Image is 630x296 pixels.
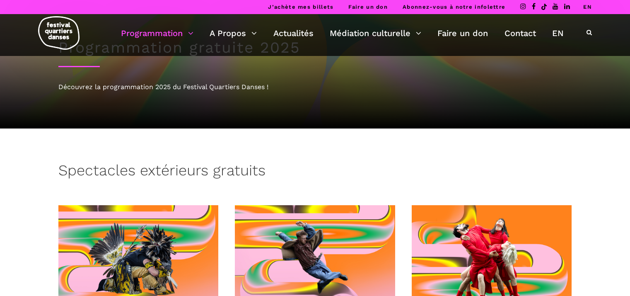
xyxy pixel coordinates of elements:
a: Faire un don [437,26,488,40]
a: EN [552,26,564,40]
a: Contact [504,26,536,40]
a: Abonnez-vous à notre infolettre [403,4,505,10]
h3: Spectacles extérieurs gratuits [58,162,266,182]
a: Faire un don [348,4,388,10]
a: Actualités [273,26,314,40]
a: Programmation [121,26,193,40]
div: Découvrez la programmation 2025 du Festival Quartiers Danses ! [58,82,572,92]
img: logo-fqd-med [38,16,80,50]
a: EN [583,4,592,10]
a: A Propos [210,26,257,40]
a: Médiation culturelle [330,26,421,40]
a: J’achète mes billets [268,4,333,10]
